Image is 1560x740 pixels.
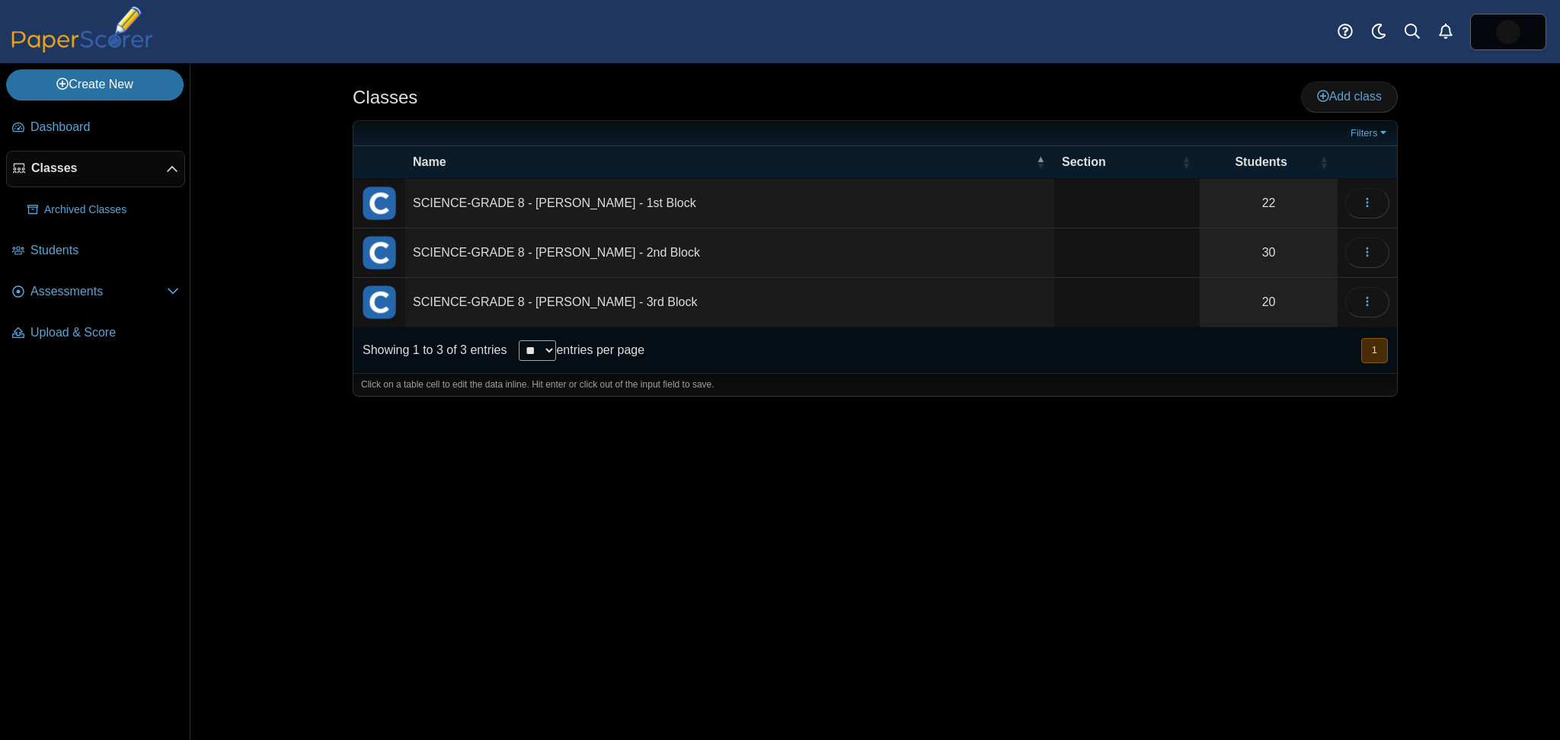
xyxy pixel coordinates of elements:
[1319,146,1328,178] span: Students : Activate to sort
[1429,15,1462,49] a: Alerts
[44,203,179,218] span: Archived Classes
[1360,338,1388,363] nav: pagination
[6,151,185,187] a: Classes
[361,284,398,321] img: External class connected through Clever
[1347,126,1393,141] a: Filters
[6,233,185,270] a: Students
[1200,228,1338,277] a: 30
[1200,179,1338,228] a: 22
[405,228,1054,278] td: SCIENCE-GRADE 8 - [PERSON_NAME] - 2nd Block
[361,185,398,222] img: External class connected through Clever
[30,119,179,136] span: Dashboard
[30,283,167,300] span: Assessments
[1301,81,1398,112] a: Add class
[6,42,158,55] a: PaperScorer
[1200,278,1338,327] a: 20
[405,179,1054,228] td: SCIENCE-GRADE 8 - [PERSON_NAME] - 1st Block
[1235,155,1287,168] span: Students
[353,85,417,110] h1: Classes
[30,242,179,259] span: Students
[413,155,446,168] span: Name
[1036,146,1045,178] span: Name : Activate to invert sorting
[6,110,185,146] a: Dashboard
[1317,90,1382,103] span: Add class
[30,324,179,341] span: Upload & Score
[353,327,507,373] div: Showing 1 to 3 of 3 entries
[6,274,185,311] a: Assessments
[1062,155,1106,168] span: Section
[405,278,1054,327] td: SCIENCE-GRADE 8 - [PERSON_NAME] - 3rd Block
[6,69,184,100] a: Create New
[1181,146,1191,178] span: Section : Activate to sort
[6,315,185,352] a: Upload & Score
[6,6,158,53] img: PaperScorer
[353,373,1397,396] div: Click on a table cell to edit the data inline. Hit enter or click out of the input field to save.
[1496,20,1520,44] span: Jasmine McNair
[556,343,644,356] label: entries per page
[1496,20,1520,44] img: ps.74CSeXsONR1xs8MJ
[21,192,185,228] a: Archived Classes
[1361,338,1388,363] button: 1
[1470,14,1546,50] a: ps.74CSeXsONR1xs8MJ
[31,160,166,177] span: Classes
[361,234,398,271] img: External class connected through Clever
